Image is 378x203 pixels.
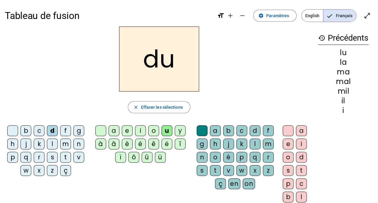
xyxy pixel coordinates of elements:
div: è [122,139,133,149]
div: k [236,139,247,149]
div: c [236,125,247,136]
div: t [60,152,71,163]
div: l [296,192,307,202]
h3: Précédents [318,31,368,45]
div: ï [115,152,126,163]
div: p [283,178,293,189]
div: mal [318,78,368,85]
div: d [250,125,260,136]
button: Augmenter la taille de la police [224,10,236,22]
span: Paramètres [266,12,289,19]
div: v [223,165,234,176]
div: la [318,59,368,66]
mat-icon: format_size [217,12,224,19]
div: en [228,178,240,189]
div: î [175,139,186,149]
div: z [47,165,58,176]
div: j [223,139,234,149]
button: Diminuer la taille de la police [236,10,248,22]
div: h [210,139,221,149]
div: on [243,178,255,189]
div: d [47,125,58,136]
div: z [263,165,274,176]
div: n [197,152,207,163]
div: a [109,125,119,136]
mat-icon: remove [239,12,246,19]
div: x [250,165,260,176]
div: o [283,152,293,163]
div: g [73,125,84,136]
div: i [318,107,368,114]
mat-icon: history [318,34,325,42]
div: d [296,152,307,163]
div: l [47,139,58,149]
div: il [318,97,368,105]
div: û [142,152,152,163]
div: i [296,139,307,149]
div: o [210,152,221,163]
mat-icon: settings [258,13,264,18]
div: q [250,152,260,163]
button: Entrer en plein écran [361,10,373,22]
div: l [250,139,260,149]
div: lu [318,49,368,56]
button: Paramètres [253,10,297,22]
div: w [20,165,31,176]
div: q [20,152,31,163]
div: x [34,165,45,176]
div: m [60,139,71,149]
div: s [197,165,207,176]
div: i [135,125,146,136]
div: ç [215,178,226,189]
div: p [7,152,18,163]
div: e [122,125,133,136]
div: r [34,152,45,163]
div: ü [155,152,166,163]
div: h [7,139,18,149]
div: b [283,192,293,202]
div: j [20,139,31,149]
button: Effacer les sélections [128,101,190,113]
div: t [210,165,221,176]
mat-button-toggle-group: Language selection [301,9,356,22]
div: ma [318,68,368,76]
div: e [283,139,293,149]
mat-icon: open_in_full [364,12,371,19]
div: é [135,139,146,149]
div: y [175,125,186,136]
span: English [302,10,323,22]
h2: du [119,27,199,92]
div: c [296,178,307,189]
div: v [73,152,84,163]
div: a [296,125,307,136]
div: f [60,125,71,136]
div: ë [161,139,172,149]
div: s [47,152,58,163]
div: ô [128,152,139,163]
div: u [161,125,172,136]
div: k [34,139,45,149]
div: a [210,125,221,136]
div: ê [148,139,159,149]
div: ç [60,165,71,176]
div: à [95,139,106,149]
span: Français [323,10,356,22]
div: p [236,152,247,163]
div: s [283,165,293,176]
div: c [34,125,45,136]
div: t [296,165,307,176]
div: g [197,139,207,149]
div: b [20,125,31,136]
div: o [148,125,159,136]
div: r [263,152,274,163]
mat-icon: close [133,105,138,110]
mat-icon: add [227,12,234,19]
div: n [73,139,84,149]
span: Effacer les sélections [141,104,183,111]
div: f [263,125,274,136]
div: â [109,139,119,149]
div: mil [318,88,368,95]
div: é [223,152,234,163]
div: m [263,139,274,149]
h1: Tableau de fusion [5,6,212,25]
